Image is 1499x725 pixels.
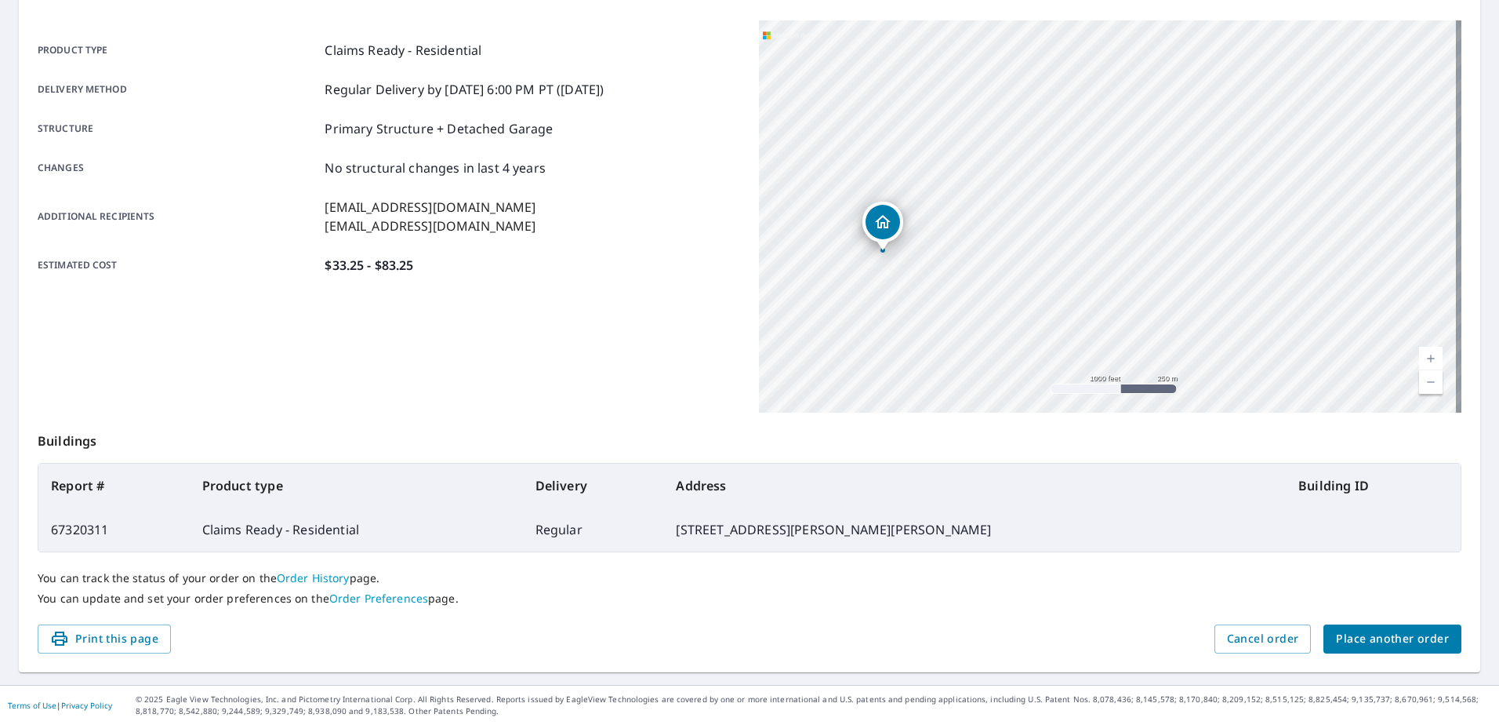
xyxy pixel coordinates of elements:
[325,256,413,275] p: $33.25 - $83.25
[50,629,158,649] span: Print this page
[1214,625,1312,654] button: Cancel order
[277,570,350,585] a: Order History
[8,700,56,711] a: Terms of Use
[325,41,481,60] p: Claims Ready - Residential
[136,694,1491,717] p: © 2025 Eagle View Technologies, Inc. and Pictometry International Corp. All Rights Reserved. Repo...
[1336,629,1449,649] span: Place another order
[523,508,664,552] td: Regular
[38,41,318,60] p: Product type
[38,80,318,99] p: Delivery method
[663,464,1286,508] th: Address
[38,413,1461,463] p: Buildings
[38,508,190,552] td: 67320311
[190,464,523,508] th: Product type
[862,202,903,250] div: Dropped pin, building 1, Residential property, 66 Hayden Cir Hampton, NH 03842
[8,701,112,710] p: |
[38,256,318,275] p: Estimated cost
[1227,629,1299,649] span: Cancel order
[38,571,1461,585] p: You can track the status of your order on the page.
[38,592,1461,606] p: You can update and set your order preferences on the page.
[38,198,318,235] p: Additional recipients
[1323,625,1461,654] button: Place another order
[38,625,171,654] button: Print this page
[325,198,535,217] p: [EMAIL_ADDRESS][DOMAIN_NAME]
[1286,464,1461,508] th: Building ID
[38,119,318,138] p: Structure
[325,217,535,235] p: [EMAIL_ADDRESS][DOMAIN_NAME]
[38,158,318,177] p: Changes
[190,508,523,552] td: Claims Ready - Residential
[329,591,428,606] a: Order Preferences
[325,119,553,138] p: Primary Structure + Detached Garage
[325,80,604,99] p: Regular Delivery by [DATE] 6:00 PM PT ([DATE])
[663,508,1286,552] td: [STREET_ADDRESS][PERSON_NAME][PERSON_NAME]
[1419,370,1443,394] a: Current Level 15, Zoom Out
[61,700,112,711] a: Privacy Policy
[38,464,190,508] th: Report #
[325,158,546,177] p: No structural changes in last 4 years
[1419,347,1443,370] a: Current Level 15, Zoom In
[523,464,664,508] th: Delivery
